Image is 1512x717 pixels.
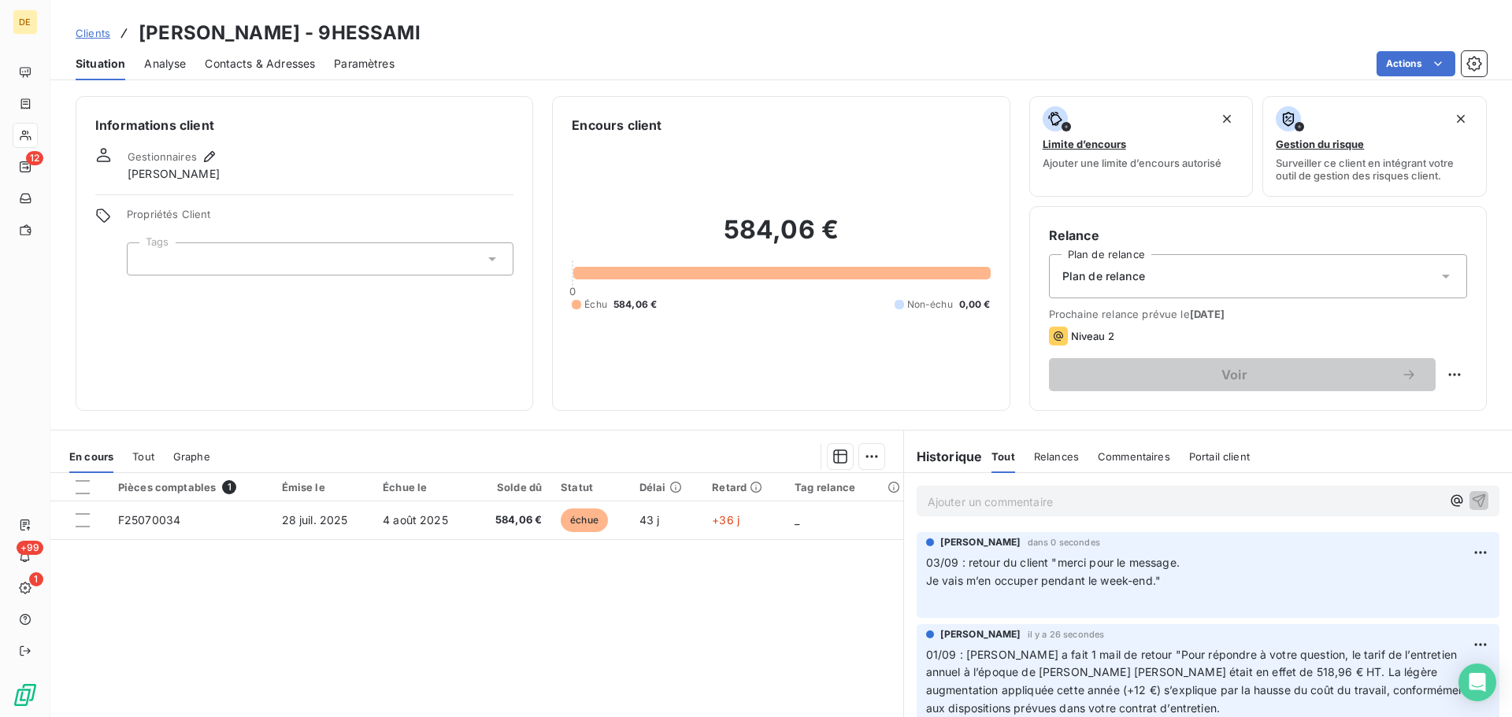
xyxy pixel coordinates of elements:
h6: Informations client [95,116,513,135]
div: Tag relance [795,481,894,493]
span: Contacts & Adresses [205,56,315,72]
span: Prochaine relance prévue le [1049,308,1467,320]
a: Clients [76,25,110,41]
span: Échu [584,298,607,312]
span: 0 [569,285,576,298]
h3: [PERSON_NAME] - 9HESSAMI [139,19,421,47]
span: il y a 26 secondes [1028,630,1105,639]
span: Propriétés Client [127,208,513,230]
span: 4 août 2025 [383,513,448,527]
div: Statut [561,481,621,493]
span: 1 [29,572,43,586]
span: Je vais m’en occuper pendant le week-end." [926,574,1161,587]
span: [PERSON_NAME] [940,627,1021,641]
div: Émise le [282,481,365,493]
div: DE [13,9,38,35]
span: Clients [76,27,110,39]
span: échue [561,508,608,532]
span: 03/09 : retour du client "merci pour le message. [926,556,1180,569]
span: [PERSON_NAME] [128,166,220,182]
button: Voir [1049,358,1436,391]
span: _ [795,513,799,527]
span: Paramètres [334,56,395,72]
span: F25070034 [118,513,180,527]
span: Niveau 2 [1071,330,1114,342]
div: Pièces comptables [118,480,263,494]
span: Ajouter une limite d’encours autorisé [1043,157,1221,169]
span: Portail client [1189,450,1250,463]
span: 0,00 € [959,298,991,312]
button: Actions [1377,51,1455,76]
span: +36 j [712,513,739,527]
span: 1 [222,480,236,494]
span: 01/09 : [PERSON_NAME] a fait 1 mail de retour "Pour répondre à votre question, le tarif de l’entr... [926,648,1473,715]
span: Tout [991,450,1015,463]
span: Gestionnaires [128,150,197,163]
span: 28 juil. 2025 [282,513,348,527]
span: En cours [69,450,113,463]
button: Limite d’encoursAjouter une limite d’encours autorisé [1029,96,1254,197]
span: Plan de relance [1062,268,1145,284]
span: Gestion du risque [1276,138,1364,150]
h6: Relance [1049,226,1467,245]
div: Délai [639,481,694,493]
span: [PERSON_NAME] [940,535,1021,549]
span: 12 [26,151,43,165]
div: Échue le [383,481,464,493]
h6: Encours client [572,116,661,135]
span: [DATE] [1190,308,1225,320]
span: 584,06 € [613,298,657,312]
span: Situation [76,56,125,72]
span: Voir [1068,368,1401,381]
div: Solde dû [483,481,542,493]
input: Ajouter une valeur [140,252,153,266]
span: Relances [1034,450,1079,463]
span: Tout [132,450,154,463]
span: 43 j [639,513,660,527]
span: Surveiller ce client en intégrant votre outil de gestion des risques client. [1276,157,1473,182]
span: Limite d’encours [1043,138,1126,150]
span: Graphe [173,450,210,463]
span: Commentaires [1098,450,1170,463]
div: Open Intercom Messenger [1458,663,1496,701]
span: dans 0 secondes [1028,538,1100,547]
span: Analyse [144,56,186,72]
span: 584,06 € [483,512,542,528]
button: Gestion du risqueSurveiller ce client en intégrant votre outil de gestion des risques client. [1262,96,1487,197]
div: Retard [712,481,776,493]
span: +99 [17,541,43,555]
h6: Historique [904,447,983,466]
img: Logo LeanPay [13,682,38,708]
h2: 584,06 € [572,214,990,261]
span: Non-échu [907,298,953,312]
